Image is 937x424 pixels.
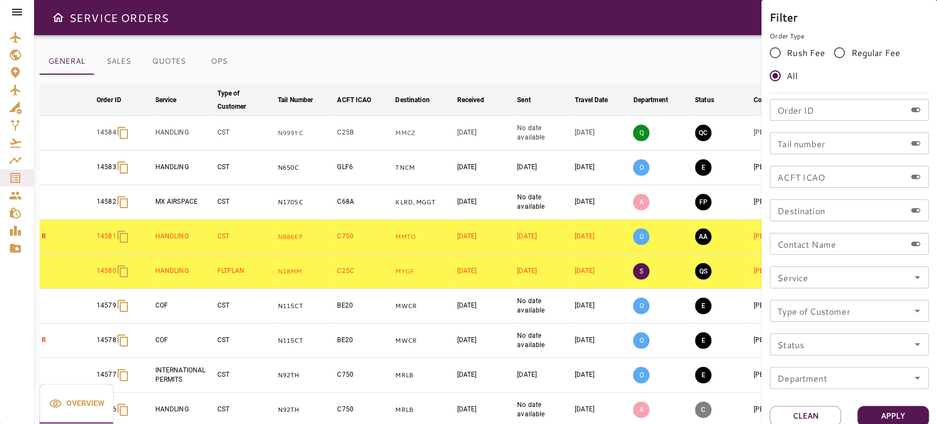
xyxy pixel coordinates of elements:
div: rushFeeOrder [770,41,929,87]
button: Open [910,270,925,285]
p: Order Type [770,31,929,41]
button: Open [910,303,925,319]
button: Open [910,370,925,386]
span: All [787,69,797,82]
span: Regular Fee [851,46,900,59]
button: Open [910,337,925,352]
h6: Filter [770,8,929,26]
span: Rush Fee [787,46,825,59]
